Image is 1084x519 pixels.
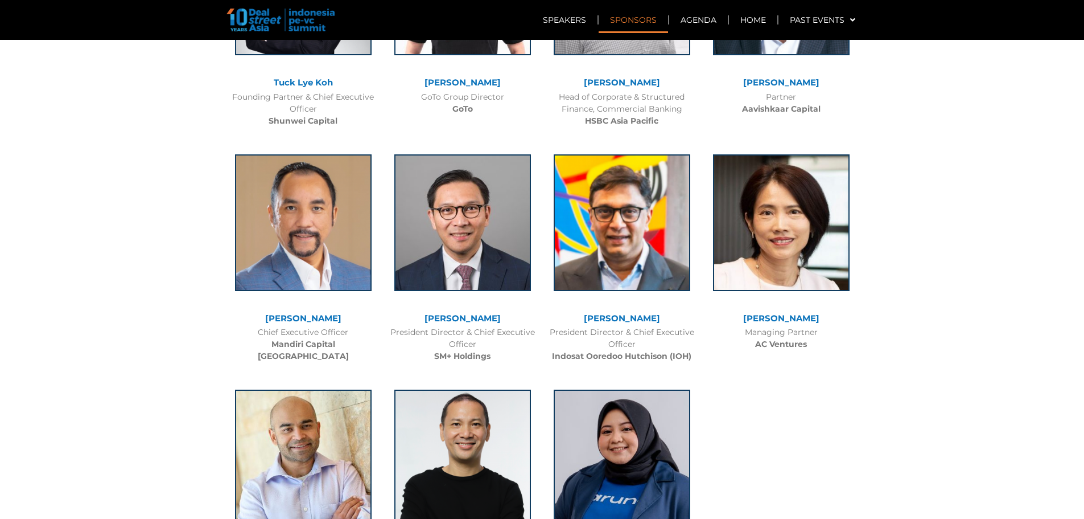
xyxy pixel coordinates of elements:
a: [PERSON_NAME] [265,313,341,324]
div: President Director & Chief Executive Officer [548,326,696,362]
div: Managing Partner [707,326,855,350]
b: GoTo [452,104,473,114]
a: Past Events [778,7,867,33]
div: Chief Executive Officer [229,326,377,362]
b: Mandiri Capital [GEOGRAPHIC_DATA] [258,339,349,361]
img: Herson Photo (1) [394,154,531,291]
div: Partner [707,91,855,115]
b: Shunwei Capital [269,116,337,126]
a: [PERSON_NAME] [743,313,819,324]
div: Founding Partner & Chief Executive Officer [229,91,377,127]
div: GoTo Group Director [389,91,537,115]
div: President Director & Chief Executive Officer [389,326,537,362]
img: Vikram Sinha [554,154,690,291]
a: Sponsors [599,7,668,33]
b: HSBC Asia Pacific [585,116,658,126]
a: [PERSON_NAME] [584,313,660,324]
img: Helen-Wong-of-AC-Ventures [713,154,850,291]
a: Tuck Lye Koh [274,77,333,88]
b: Aavishkaar Capital [742,104,821,114]
img: Ronald Simorangkir [235,154,372,291]
b: SM+ Holdings [434,351,491,361]
b: AC Ventures [755,339,807,349]
a: [PERSON_NAME] [424,77,501,88]
b: Indosat Ooredoo Hutchison (IOH) [552,351,691,361]
a: Home [729,7,777,33]
a: [PERSON_NAME] [584,77,660,88]
div: Head of Corporate & Structured Finance, Commercial Banking [548,91,696,127]
a: [PERSON_NAME] [424,313,501,324]
a: [PERSON_NAME] [743,77,819,88]
a: Agenda [669,7,728,33]
a: Speakers [531,7,597,33]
